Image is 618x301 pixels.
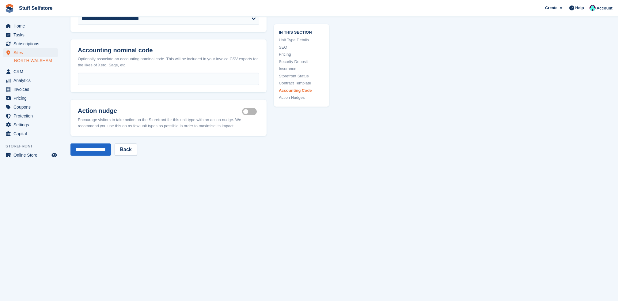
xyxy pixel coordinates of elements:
[3,67,58,76] a: menu
[13,76,50,85] span: Analytics
[279,95,324,101] a: Action Nudges
[13,129,50,138] span: Capital
[279,29,324,35] span: In this section
[78,107,242,114] h2: Action nudge
[279,37,324,43] a: Unit Type Details
[3,39,58,48] a: menu
[78,47,259,54] h2: Accounting nominal code
[13,94,50,102] span: Pricing
[13,39,50,48] span: Subscriptions
[3,48,58,57] a: menu
[279,51,324,58] a: Pricing
[13,22,50,30] span: Home
[5,4,14,13] img: stora-icon-8386f47178a22dfd0bd8f6a31ec36ba5ce8667c1dd55bd0f319d3a0aa187defe.svg
[115,143,137,156] a: Back
[13,103,50,111] span: Coupons
[17,3,55,13] a: Stuff Selfstore
[3,151,58,159] a: menu
[279,58,324,65] a: Security Deposit
[78,56,259,68] div: Optionally associate an accounting nominal code. This will be included in your invoice CSV export...
[14,58,58,64] a: NORTH WALSHAM
[13,67,50,76] span: CRM
[590,5,596,11] img: Simon Gardner
[3,94,58,102] a: menu
[78,117,259,129] div: Encourage visitors to take action on the Storefront for this unit type with an action nudge. We r...
[13,112,50,120] span: Protection
[279,73,324,79] a: Storefront Status
[3,85,58,94] a: menu
[3,103,58,111] a: menu
[51,151,58,159] a: Preview store
[13,85,50,94] span: Invoices
[597,5,612,11] span: Account
[3,22,58,30] a: menu
[13,31,50,39] span: Tasks
[3,76,58,85] a: menu
[13,151,50,159] span: Online Store
[3,129,58,138] a: menu
[279,80,324,86] a: Contract Template
[279,44,324,50] a: SEO
[3,31,58,39] a: menu
[13,48,50,57] span: Sites
[3,112,58,120] a: menu
[545,5,557,11] span: Create
[279,66,324,72] a: Insurance
[279,87,324,93] a: Accounting Code
[13,121,50,129] span: Settings
[3,121,58,129] a: menu
[575,5,584,11] span: Help
[6,143,61,149] span: Storefront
